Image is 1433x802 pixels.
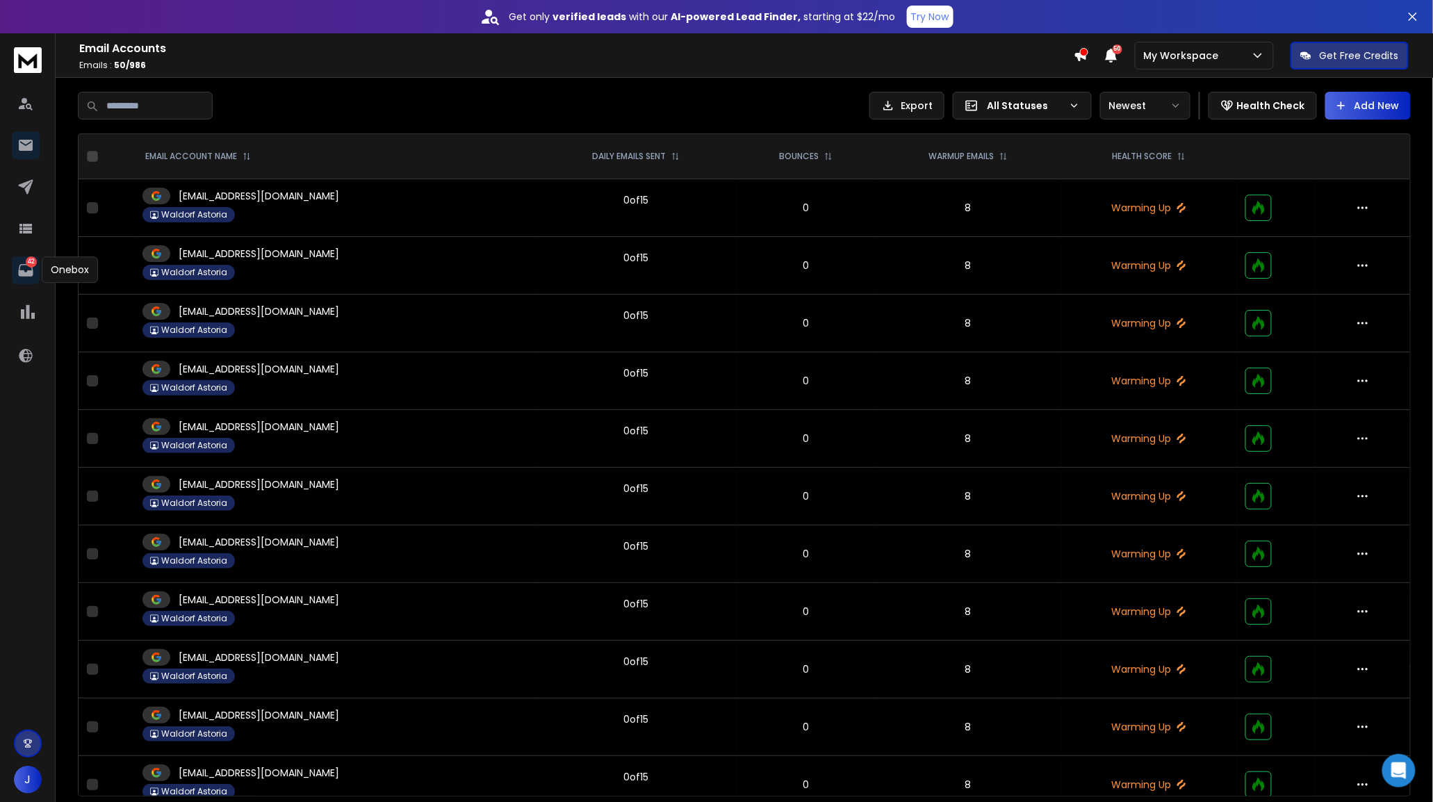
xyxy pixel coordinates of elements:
[623,482,648,496] div: 0 of 15
[161,382,227,393] p: Waldorf Astoria
[1113,44,1122,54] span: 50
[671,10,801,24] strong: AI-powered Lead Finder,
[623,770,648,784] div: 0 of 15
[179,650,339,664] p: [EMAIL_ADDRESS][DOMAIN_NAME]
[179,477,339,491] p: [EMAIL_ADDRESS][DOMAIN_NAME]
[987,99,1063,113] p: All Statuses
[623,424,648,438] div: 0 of 15
[79,40,1074,57] h1: Email Accounts
[161,325,227,336] p: Waldorf Astoria
[509,10,896,24] p: Get only with our starting at $22/mo
[145,151,251,162] div: EMAIL ACCOUNT NAME
[1112,151,1172,162] p: HEALTH SCORE
[14,47,42,73] img: logo
[623,597,648,611] div: 0 of 15
[623,655,648,669] div: 0 of 15
[179,766,339,780] p: [EMAIL_ADDRESS][DOMAIN_NAME]
[1070,605,1229,619] p: Warming Up
[179,593,339,607] p: [EMAIL_ADDRESS][DOMAIN_NAME]
[1070,662,1229,676] p: Warming Up
[26,256,37,268] p: 42
[875,525,1061,583] td: 8
[875,468,1061,525] td: 8
[875,295,1061,352] td: 8
[745,489,867,503] p: 0
[745,374,867,388] p: 0
[179,362,339,376] p: [EMAIL_ADDRESS][DOMAIN_NAME]
[623,712,648,726] div: 0 of 15
[623,366,648,380] div: 0 of 15
[745,605,867,619] p: 0
[114,59,146,71] span: 50 / 986
[745,316,867,330] p: 0
[745,547,867,561] p: 0
[745,778,867,792] p: 0
[161,613,227,624] p: Waldorf Astoria
[161,267,227,278] p: Waldorf Astoria
[1237,99,1305,113] p: Health Check
[779,151,819,162] p: BOUNCES
[875,698,1061,756] td: 8
[79,60,1074,71] p: Emails :
[14,766,42,794] button: J
[161,498,227,509] p: Waldorf Astoria
[1320,49,1399,63] p: Get Free Credits
[161,440,227,451] p: Waldorf Astoria
[875,641,1061,698] td: 8
[1209,92,1317,120] button: Health Check
[1070,374,1229,388] p: Warming Up
[592,151,666,162] p: DAILY EMAILS SENT
[1325,92,1411,120] button: Add New
[1070,259,1229,272] p: Warming Up
[1070,547,1229,561] p: Warming Up
[179,247,339,261] p: [EMAIL_ADDRESS][DOMAIN_NAME]
[623,193,648,207] div: 0 of 15
[161,209,227,220] p: Waldorf Astoria
[875,352,1061,410] td: 8
[1382,754,1416,787] div: Open Intercom Messenger
[1070,316,1229,330] p: Warming Up
[623,251,648,265] div: 0 of 15
[179,535,339,549] p: [EMAIL_ADDRESS][DOMAIN_NAME]
[875,237,1061,295] td: 8
[1070,489,1229,503] p: Warming Up
[907,6,953,28] button: Try Now
[42,256,98,283] div: Onebox
[928,151,994,162] p: WARMUP EMAILS
[179,304,339,318] p: [EMAIL_ADDRESS][DOMAIN_NAME]
[1070,201,1229,215] p: Warming Up
[1070,720,1229,734] p: Warming Up
[745,259,867,272] p: 0
[161,786,227,797] p: Waldorf Astoria
[623,539,648,553] div: 0 of 15
[623,309,648,322] div: 0 of 15
[179,420,339,434] p: [EMAIL_ADDRESS][DOMAIN_NAME]
[745,662,867,676] p: 0
[1144,49,1225,63] p: My Workspace
[911,10,949,24] p: Try Now
[553,10,627,24] strong: verified leads
[1070,432,1229,445] p: Warming Up
[161,728,227,739] p: Waldorf Astoria
[161,555,227,566] p: Waldorf Astoria
[12,256,40,284] a: 42
[161,671,227,682] p: Waldorf Astoria
[745,432,867,445] p: 0
[875,410,1061,468] td: 8
[1100,92,1190,120] button: Newest
[875,583,1061,641] td: 8
[745,720,867,734] p: 0
[875,179,1061,237] td: 8
[745,201,867,215] p: 0
[179,189,339,203] p: [EMAIL_ADDRESS][DOMAIN_NAME]
[179,708,339,722] p: [EMAIL_ADDRESS][DOMAIN_NAME]
[869,92,944,120] button: Export
[1291,42,1409,69] button: Get Free Credits
[1070,778,1229,792] p: Warming Up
